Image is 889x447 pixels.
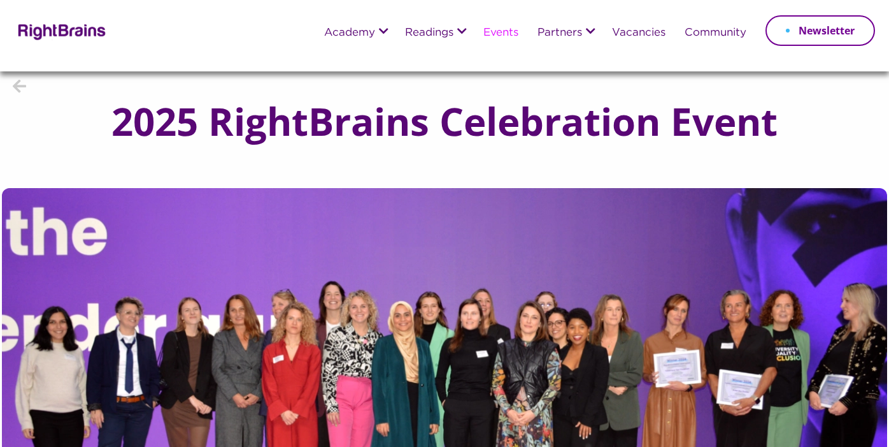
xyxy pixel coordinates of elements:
[324,27,375,39] a: Academy
[405,27,453,39] a: Readings
[86,100,803,142] h1: 2025 RightBrains Celebration Event
[537,27,582,39] a: Partners
[483,27,518,39] a: Events
[612,27,665,39] a: Vacancies
[14,22,106,40] img: Rightbrains
[765,15,875,46] a: Newsletter
[685,27,746,39] a: Community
